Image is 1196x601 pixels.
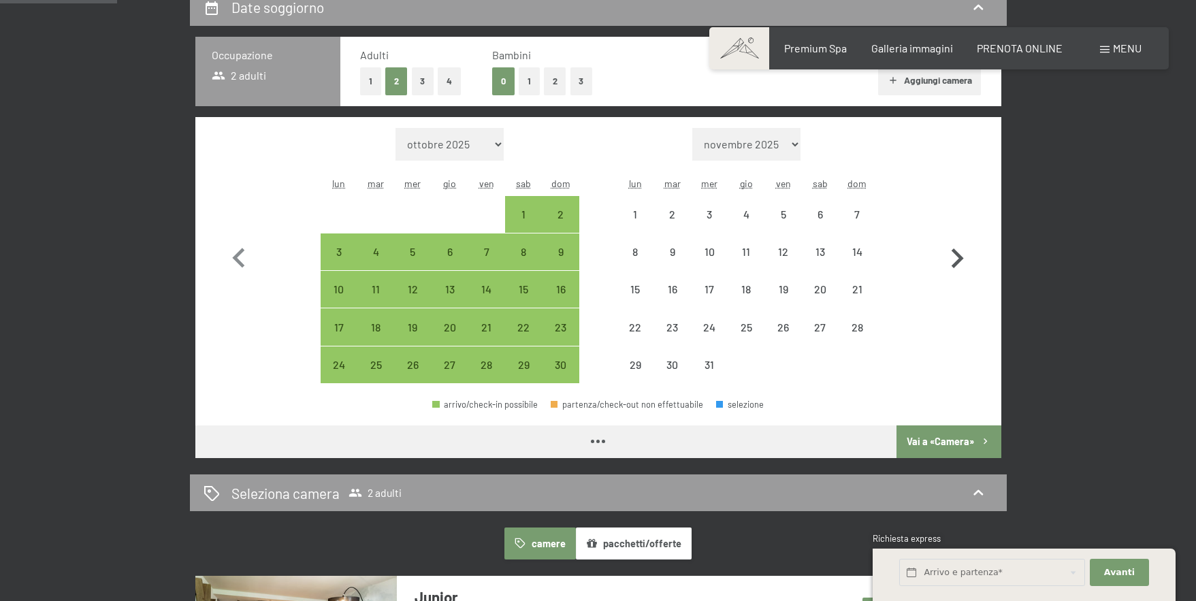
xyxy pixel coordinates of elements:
[359,284,393,318] div: 11
[803,246,837,280] div: 13
[803,322,837,356] div: 27
[654,271,691,308] div: Tue Dec 16 2025
[839,308,875,345] div: arrivo/check-in non effettuabile
[542,346,579,383] div: arrivo/check-in possibile
[692,246,726,280] div: 10
[656,284,690,318] div: 16
[764,233,801,270] div: arrivo/check-in non effettuabile
[322,284,356,318] div: 10
[433,359,467,393] div: 27
[505,233,542,270] div: arrivo/check-in possibile
[871,42,953,54] span: Galleria immagini
[519,67,540,95] button: 1
[691,196,728,233] div: arrivo/check-in non effettuabile
[505,308,542,345] div: arrivo/check-in possibile
[802,233,839,270] div: Sat Dec 13 2025
[764,196,801,233] div: arrivo/check-in non effettuabile
[231,483,340,503] h2: Seleziona camera
[691,346,728,383] div: arrivo/check-in non effettuabile
[1090,559,1148,587] button: Avanti
[802,196,839,233] div: Sat Dec 06 2025
[357,308,394,345] div: Tue Nov 18 2025
[542,271,579,308] div: arrivo/check-in possibile
[551,400,703,409] div: partenza/check-out non effettuabile
[505,346,542,383] div: arrivo/check-in possibile
[321,233,357,270] div: Mon Nov 03 2025
[691,233,728,270] div: Wed Dec 10 2025
[617,271,653,308] div: Mon Dec 15 2025
[802,308,839,345] div: arrivo/check-in non effettuabile
[412,67,434,95] button: 3
[468,271,505,308] div: Fri Nov 14 2025
[359,359,393,393] div: 25
[656,359,690,393] div: 30
[839,271,875,308] div: arrivo/check-in non effettuabile
[360,67,381,95] button: 1
[692,284,726,318] div: 17
[357,271,394,308] div: Tue Nov 11 2025
[470,246,504,280] div: 7
[321,308,357,345] div: arrivo/check-in possibile
[468,308,505,345] div: Fri Nov 21 2025
[618,322,652,356] div: 22
[506,284,540,318] div: 15
[394,271,431,308] div: arrivo/check-in possibile
[542,233,579,270] div: Sun Nov 09 2025
[691,308,728,345] div: arrivo/check-in non effettuabile
[977,42,1063,54] span: PRENOTA ONLINE
[691,346,728,383] div: Wed Dec 31 2025
[618,284,652,318] div: 15
[618,209,652,243] div: 1
[740,178,753,189] abbr: giovedì
[322,246,356,280] div: 3
[656,209,690,243] div: 2
[617,346,653,383] div: Mon Dec 29 2025
[776,178,791,189] abbr: venerdì
[432,271,468,308] div: arrivo/check-in possibile
[395,359,430,393] div: 26
[802,271,839,308] div: Sat Dec 20 2025
[764,196,801,233] div: Fri Dec 05 2025
[1104,566,1135,579] span: Avanti
[542,196,579,233] div: Sun Nov 02 2025
[468,308,505,345] div: arrivo/check-in possibile
[839,271,875,308] div: Sun Dec 21 2025
[728,196,764,233] div: arrivo/check-in non effettuabile
[506,246,540,280] div: 8
[728,308,764,345] div: Thu Dec 25 2025
[617,233,653,270] div: arrivo/check-in non effettuabile
[432,233,468,270] div: arrivo/check-in possibile
[873,533,941,544] span: Richiesta express
[716,400,764,409] div: selezione
[618,246,652,280] div: 8
[543,284,577,318] div: 16
[802,196,839,233] div: arrivo/check-in non effettuabile
[802,233,839,270] div: arrivo/check-in non effettuabile
[357,346,394,383] div: Tue Nov 25 2025
[728,233,764,270] div: arrivo/check-in non effettuabile
[729,284,763,318] div: 18
[728,196,764,233] div: Thu Dec 04 2025
[617,308,653,345] div: Mon Dec 22 2025
[840,209,874,243] div: 7
[544,67,566,95] button: 2
[505,196,542,233] div: Sat Nov 01 2025
[432,271,468,308] div: Thu Nov 13 2025
[322,359,356,393] div: 24
[394,271,431,308] div: Wed Nov 12 2025
[803,209,837,243] div: 6
[516,178,531,189] abbr: sabato
[802,271,839,308] div: arrivo/check-in non effettuabile
[654,308,691,345] div: Tue Dec 23 2025
[394,308,431,345] div: Wed Nov 19 2025
[542,196,579,233] div: arrivo/check-in possibile
[728,233,764,270] div: Thu Dec 11 2025
[357,271,394,308] div: arrivo/check-in possibile
[764,308,801,345] div: Fri Dec 26 2025
[357,346,394,383] div: arrivo/check-in possibile
[432,346,468,383] div: Thu Nov 27 2025
[551,178,570,189] abbr: domenica
[506,359,540,393] div: 29
[432,233,468,270] div: Thu Nov 06 2025
[764,271,801,308] div: arrivo/check-in non effettuabile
